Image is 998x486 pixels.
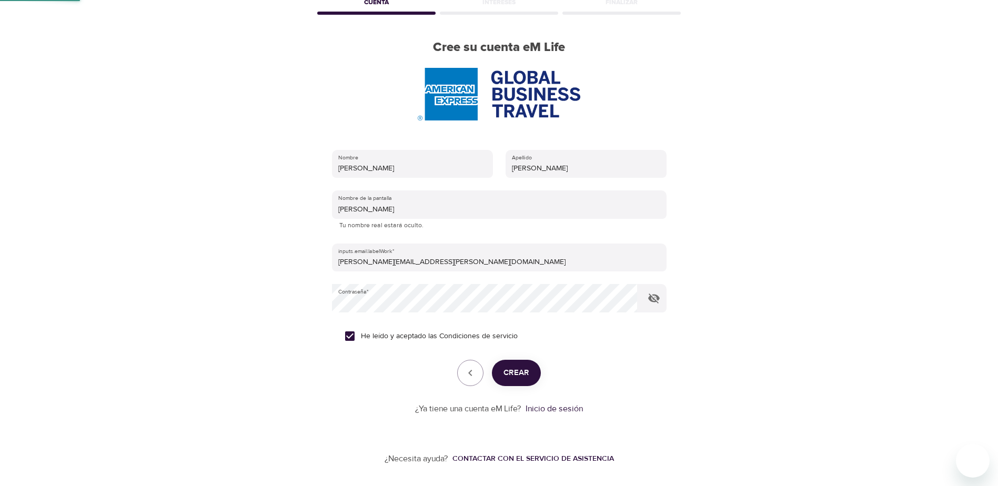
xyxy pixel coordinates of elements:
a: Condiciones de servicio [439,331,518,342]
span: Crear [503,366,529,380]
span: He leído y aceptado las [361,331,518,342]
img: AmEx%20GBT%20logo.png [418,68,580,120]
iframe: Botón para iniciar la ventana de mensajería [956,444,990,478]
h2: Cree su cuenta eM Life [315,40,683,55]
div: Contactar con el servicio de asistencia [452,453,614,464]
p: ¿Necesita ayuda? [385,453,448,465]
button: Crear [492,360,541,386]
p: Tu nombre real estará oculto. [339,220,659,231]
a: Contactar con el servicio de asistencia [448,453,614,464]
a: Inicio de sesión [526,403,583,414]
p: ¿Ya tiene una cuenta eM Life? [415,403,521,415]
